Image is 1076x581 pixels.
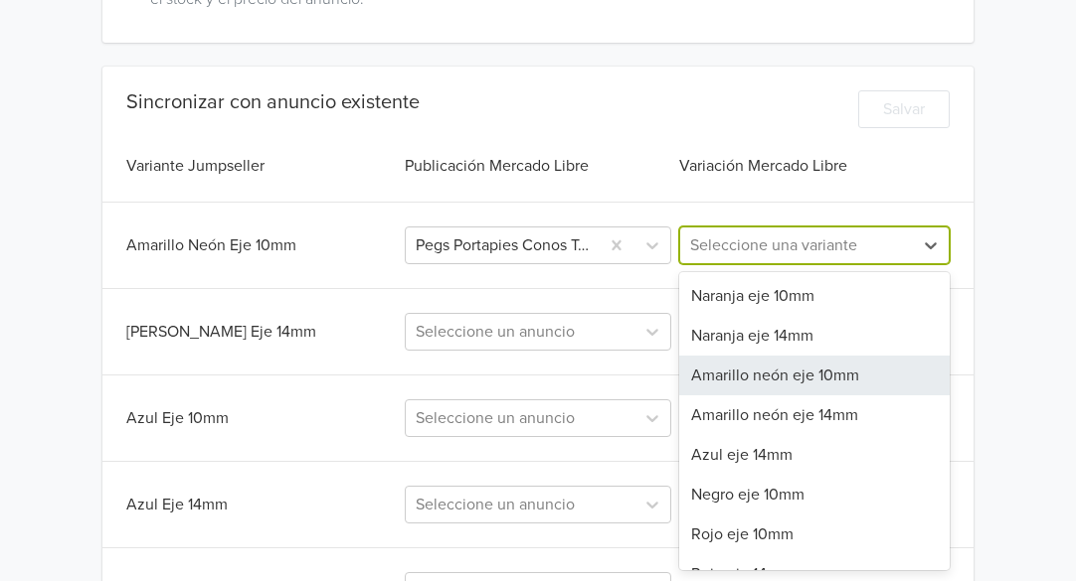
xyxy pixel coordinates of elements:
div: Variante Jumpseller [126,154,401,178]
div: Publicación Mercado Libre [401,154,675,178]
div: Azul Eje 10mm [126,406,401,430]
div: Naranja eje 10mm [679,276,950,316]
div: Azul eje 14mm [679,435,950,475]
div: [PERSON_NAME] Eje 14mm [126,320,401,344]
div: Negro eje 10mm [679,475,950,514]
div: Sincronizar con anuncio existente [126,90,420,114]
div: Amarillo neón eje 10mm [679,356,950,395]
button: Salvar [858,90,950,128]
div: Azul Eje 14mm [126,493,401,516]
div: Amarillo Neón Eje 10mm [126,233,401,257]
div: Rojo eje 10mm [679,514,950,554]
div: Variación Mercado Libre [675,154,950,178]
div: Amarillo neón eje 14mm [679,395,950,435]
div: Naranja eje 14mm [679,316,950,356]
